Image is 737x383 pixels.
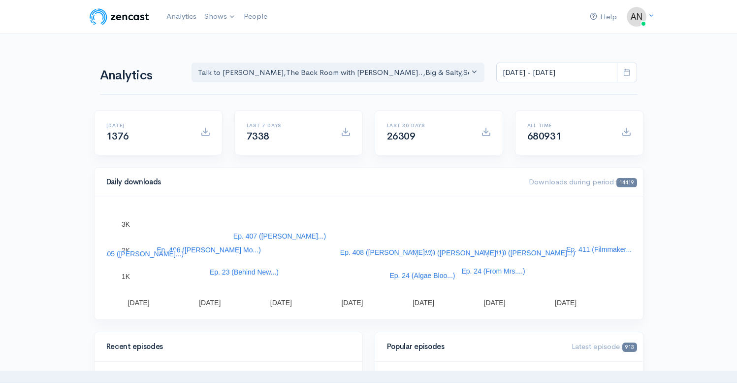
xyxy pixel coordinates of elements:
text: Ep. 408 ([PERSON_NAME]...) [340,248,432,256]
span: Latest episode: [572,342,637,351]
text: Ep. 26 ([PERSON_NAME]...) [128,287,218,295]
text: 1K [122,273,130,280]
img: ... [627,7,646,27]
span: 913 [622,343,637,352]
text: [DATE] [270,299,291,307]
text: [DATE] [412,299,434,307]
text: [DATE] [555,299,577,307]
text: Ep. 24 (From Mrs....) [461,267,525,275]
iframe: gist-messenger-bubble-iframe [704,349,727,373]
text: Ep. 24 (Algae Bloo...) [389,272,455,279]
a: Help [586,6,621,28]
span: 680931 [527,130,562,142]
a: Analytics [162,6,200,27]
h1: Analytics [100,69,180,83]
span: 7338 [247,130,269,142]
text: Ep. 23 (Behind New...) [209,268,278,276]
text: 2K [122,246,130,254]
h6: [DATE] [106,123,189,128]
h6: Last 7 days [247,123,329,128]
text: Ep. 410 ([PERSON_NAME]...) [482,249,575,257]
span: 26309 [387,130,416,142]
text: [DATE] [128,299,149,307]
input: analytics date range selector [496,63,617,83]
text: 3K [122,220,130,228]
div: Talk to [PERSON_NAME] , The Back Room with [PERSON_NAME].. , Big & Salty , Serial Tales - [PERSON... [198,67,470,78]
text: Ep. 411 (Filmmaker...) [566,245,634,253]
h6: All time [527,123,609,128]
a: People [240,6,271,27]
text: Ep. 407 ([PERSON_NAME]...) [233,232,325,240]
svg: A chart. [106,209,631,308]
h4: Daily downloads [106,178,517,186]
img: ZenCast Logo [88,7,151,27]
span: Downloads during period: [529,177,637,186]
h4: Recent episodes [106,343,345,351]
span: 14419 [616,178,637,187]
h6: Last 30 days [387,123,469,128]
text: Ep. 406 ([PERSON_NAME] Mo...) [157,246,261,254]
span: 1376 [106,130,129,142]
text: Ep. 405 ([PERSON_NAME]...) [91,250,183,258]
h4: Popular episodes [387,343,560,351]
a: Shows [200,6,240,28]
text: [DATE] [483,299,505,307]
button: Talk to Allison, The Back Room with Andy O..., Big & Salty, Serial Tales - Joan Julie..., The Cam... [192,63,485,83]
text: Ep. 409 ([PERSON_NAME]...) [411,249,504,257]
text: [DATE] [341,299,363,307]
text: [DATE] [199,299,221,307]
